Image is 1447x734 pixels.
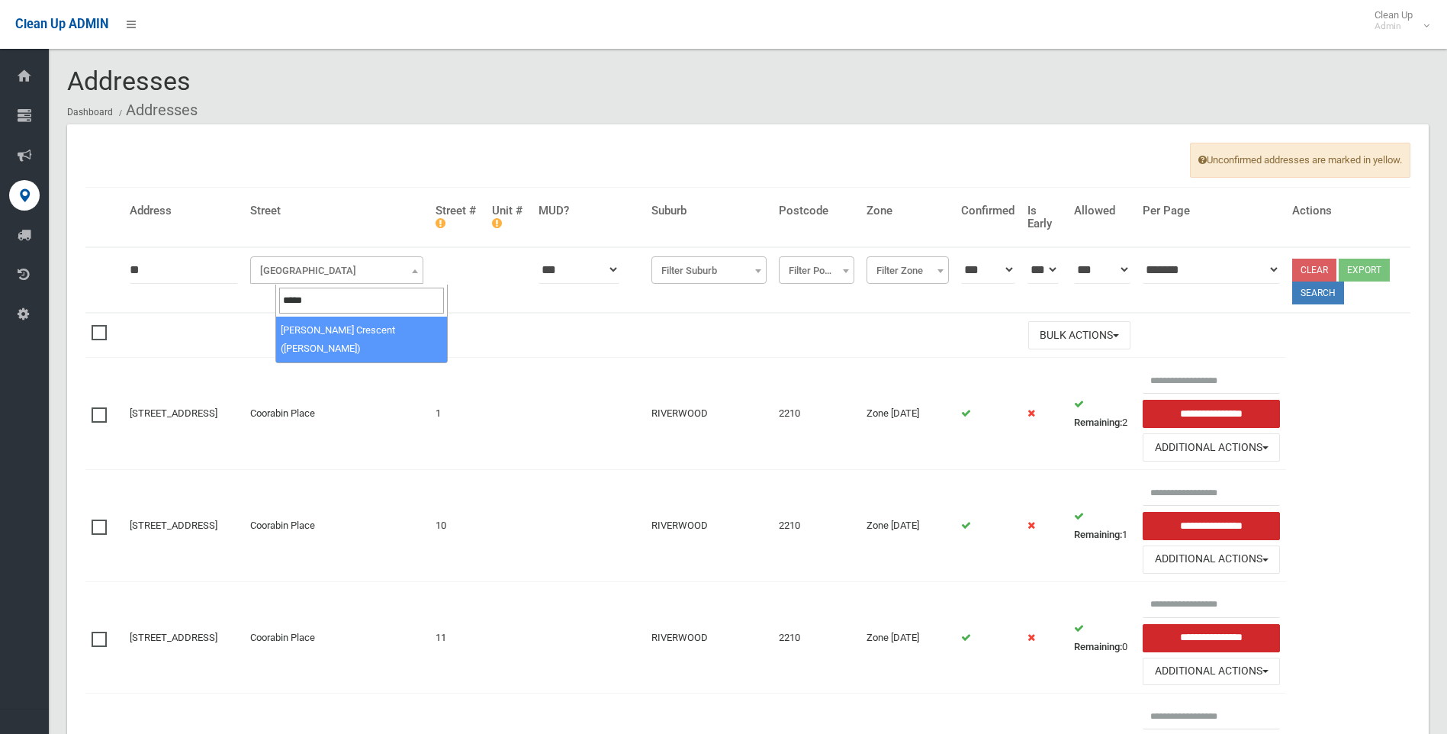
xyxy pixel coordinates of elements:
[867,204,949,217] h4: Zone
[1028,321,1130,349] button: Bulk Actions
[429,358,486,470] td: 1
[130,520,217,531] a: [STREET_ADDRESS]
[779,204,854,217] h4: Postcode
[655,260,763,282] span: Filter Suburb
[244,470,429,582] td: Coorabin Place
[1190,143,1410,178] span: Unconfirmed addresses are marked in yellow.
[1367,9,1428,32] span: Clean Up
[130,204,238,217] h4: Address
[961,204,1015,217] h4: Confirmed
[779,256,854,284] span: Filter Postcode
[250,204,423,217] h4: Street
[645,470,773,582] td: RIVERWOOD
[773,358,860,470] td: 2210
[1375,21,1413,32] small: Admin
[1292,259,1336,282] a: Clear
[860,581,955,694] td: Zone [DATE]
[1292,204,1404,217] h4: Actions
[870,260,945,282] span: Filter Zone
[130,407,217,419] a: [STREET_ADDRESS]
[15,17,108,31] span: Clean Up ADMIN
[1068,581,1137,694] td: 0
[860,470,955,582] td: Zone [DATE]
[1143,204,1280,217] h4: Per Page
[651,204,767,217] h4: Suburb
[276,317,448,362] li: [PERSON_NAME] Crescent ([PERSON_NAME])
[244,581,429,694] td: Coorabin Place
[867,256,949,284] span: Filter Zone
[67,107,113,118] a: Dashboard
[1068,358,1137,470] td: 2
[1292,282,1344,304] button: Search
[436,204,480,230] h4: Street #
[254,260,420,282] span: Filter Street
[130,632,217,643] a: [STREET_ADDRESS]
[1027,204,1062,230] h4: Is Early
[651,256,767,284] span: Filter Suburb
[773,581,860,694] td: 2210
[115,96,198,124] li: Addresses
[1074,417,1122,428] strong: Remaining:
[1074,529,1122,540] strong: Remaining:
[250,256,423,284] span: Filter Street
[429,470,486,582] td: 10
[1143,546,1280,574] button: Additional Actions
[1074,641,1122,652] strong: Remaining:
[1143,433,1280,462] button: Additional Actions
[1074,204,1130,217] h4: Allowed
[67,66,191,96] span: Addresses
[1339,259,1390,282] button: Export
[539,204,639,217] h4: MUD?
[773,470,860,582] td: 2210
[1068,470,1137,582] td: 1
[244,358,429,470] td: Coorabin Place
[1143,658,1280,686] button: Additional Actions
[860,358,955,470] td: Zone [DATE]
[429,581,486,694] td: 11
[492,204,526,230] h4: Unit #
[645,358,773,470] td: RIVERWOOD
[645,581,773,694] td: RIVERWOOD
[783,260,851,282] span: Filter Postcode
